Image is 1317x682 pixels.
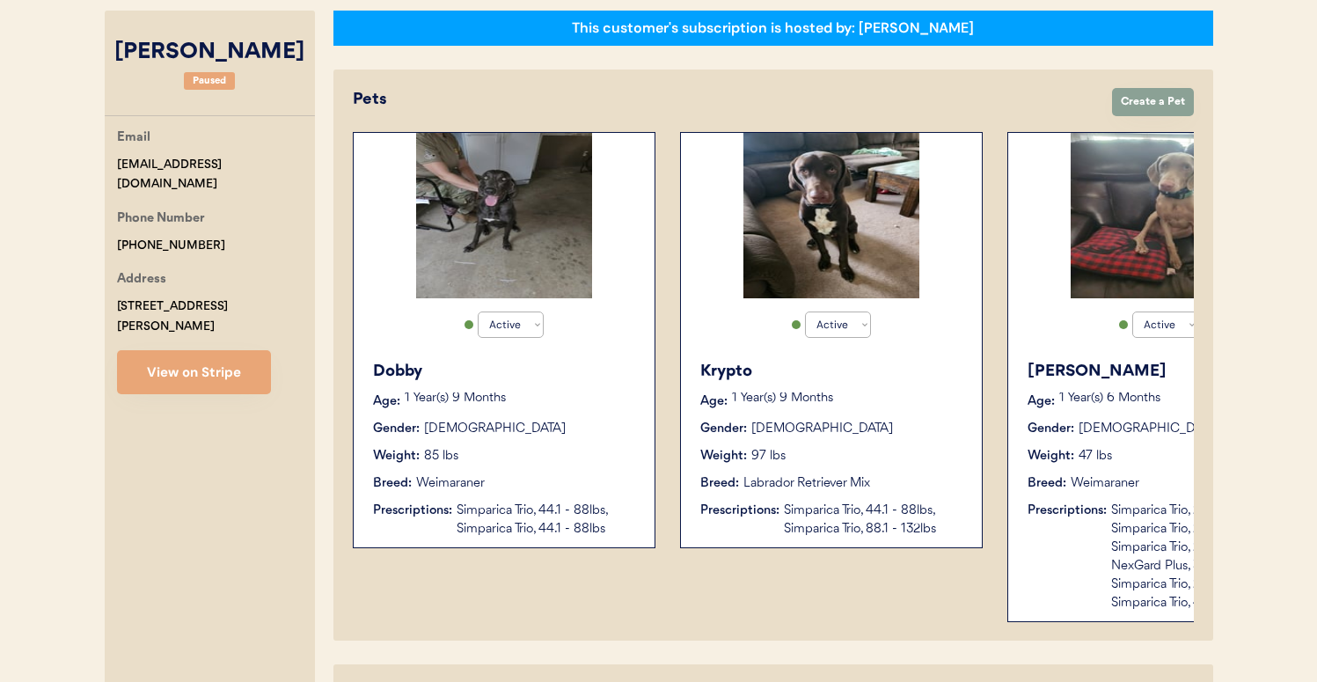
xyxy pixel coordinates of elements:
[1071,474,1139,493] div: Weimaraner
[373,502,452,520] div: Prescriptions:
[1028,360,1291,384] div: [PERSON_NAME]
[117,209,205,231] div: Phone Number
[700,392,728,411] div: Age:
[1028,502,1107,520] div: Prescriptions:
[1059,392,1291,405] p: 1 Year(s) 6 Months
[700,502,779,520] div: Prescriptions:
[1079,447,1112,466] div: 47 lbs
[405,392,637,405] p: 1 Year(s) 9 Months
[743,133,919,298] img: 20240814_185007.jpg
[572,18,974,38] div: This customer's subscription is hosted by: [PERSON_NAME]
[117,236,225,256] div: [PHONE_NUMBER]
[424,420,566,438] div: [DEMOGRAPHIC_DATA]
[416,133,592,298] img: Messenger_creation_e083535b-de30-4263-8a88-65eff34a6e81.jpeg
[1028,392,1055,411] div: Age:
[117,350,271,394] button: View on Stripe
[700,360,964,384] div: Krypto
[784,502,964,539] div: Simparica Trio, 44.1 - 88lbs, Simparica Trio, 88.1 - 132lbs
[700,474,739,493] div: Breed:
[1028,420,1074,438] div: Gender:
[373,392,400,411] div: Age:
[700,420,747,438] div: Gender:
[1111,502,1291,612] div: Simparica Trio, 22.1 - 44lbs, Simparica Trio, 22.1 - 44lbs, Simparica Trio, 22.1 - 44lbs, NexGard...
[751,420,893,438] div: [DEMOGRAPHIC_DATA]
[373,474,412,493] div: Breed:
[117,269,166,291] div: Address
[424,447,458,466] div: 85 lbs
[353,88,1094,112] div: Pets
[1071,133,1247,298] img: 17237604536362335659212377627867.jpg
[1028,447,1074,466] div: Weight:
[117,155,315,195] div: [EMAIL_ADDRESS][DOMAIN_NAME]
[117,297,315,337] div: [STREET_ADDRESS][PERSON_NAME]
[1112,88,1194,116] button: Create a Pet
[416,474,485,493] div: Weimaraner
[1028,474,1066,493] div: Breed:
[1079,420,1220,438] div: [DEMOGRAPHIC_DATA]
[700,447,747,466] div: Weight:
[373,360,637,384] div: Dobby
[751,447,786,466] div: 97 lbs
[105,36,315,70] div: [PERSON_NAME]
[117,128,150,150] div: Email
[743,474,870,493] div: Labrador Retriever Mix
[732,392,964,405] p: 1 Year(s) 9 Months
[373,447,420,466] div: Weight:
[457,502,637,539] div: Simparica Trio, 44.1 - 88lbs, Simparica Trio, 44.1 - 88lbs
[373,420,420,438] div: Gender:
